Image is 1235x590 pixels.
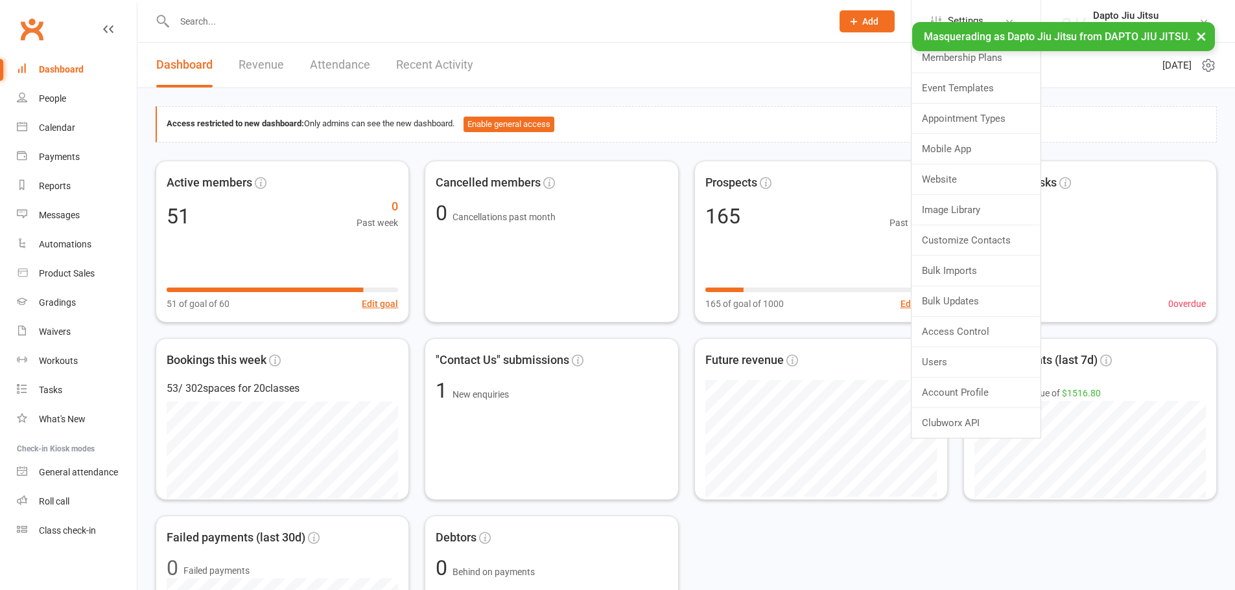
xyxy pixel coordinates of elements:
[39,181,71,191] div: Reports
[912,317,1041,346] a: Access Control
[17,201,137,230] a: Messages
[436,351,569,370] span: "Contact Us" submissions
[705,206,740,227] div: 165
[948,6,983,36] span: Settings
[453,389,509,400] span: New enquiries
[705,174,757,192] span: Prospects
[912,165,1041,194] a: Website
[17,516,137,545] a: Class kiosk mode
[167,558,178,578] div: 0
[39,152,80,162] div: Payments
[17,346,137,376] a: Workouts
[17,84,137,113] a: People
[900,297,937,311] button: Edit goal
[16,13,48,45] a: Clubworx
[1061,8,1087,34] img: thumb_image1723000370.png
[17,113,137,142] a: Calendar
[436,528,476,547] span: Debtors
[357,198,398,216] span: 0
[912,378,1041,407] a: Account Profile
[912,286,1041,316] a: Bulk Updates
[39,122,75,133] div: Calendar
[912,195,1041,225] a: Image Library
[167,351,266,370] span: Bookings this week
[39,356,78,366] div: Workouts
[39,414,86,424] div: What's New
[39,239,91,249] div: Automations
[167,206,190,227] div: 51
[39,210,80,220] div: Messages
[436,378,453,403] span: 1
[1062,388,1101,398] span: $1516.80
[17,317,137,346] a: Waivers
[912,347,1041,377] a: Users
[912,43,1041,73] a: Membership Plans
[436,201,453,225] span: 0
[17,172,137,201] a: Reports
[1003,386,1101,400] span: to the value of
[171,12,823,30] input: Search...
[183,563,250,578] span: Failed payments
[912,134,1041,164] a: Mobile App
[17,259,137,288] a: Product Sales
[39,385,62,395] div: Tasks
[39,467,118,477] div: General attendance
[912,225,1041,255] a: Customize Contacts
[840,10,895,32] button: Add
[17,376,137,405] a: Tasks
[912,408,1041,438] a: Clubworx API
[862,16,878,27] span: Add
[705,351,784,370] span: Future revenue
[436,174,541,192] span: Cancelled members
[362,297,398,311] button: Edit goal
[39,268,95,278] div: Product Sales
[396,43,473,87] a: Recent Activity
[453,212,556,222] span: Cancellations past month
[912,256,1041,286] a: Bulk Imports
[453,567,535,577] span: Behind on payments
[17,458,137,487] a: General attendance kiosk mode
[889,216,937,230] span: Past month
[156,43,213,87] a: Dashboard
[17,142,137,172] a: Payments
[1162,58,1192,73] span: [DATE]
[167,297,229,311] span: 51 of goal of 60
[912,73,1041,103] a: Event Templates
[39,525,96,536] div: Class check-in
[889,198,937,216] span: +4
[436,556,453,580] span: 0
[39,496,69,506] div: Roll call
[310,43,370,87] a: Attendance
[39,93,66,104] div: People
[167,117,1206,132] div: Only admins can see the new dashboard.
[17,487,137,516] a: Roll call
[705,297,784,311] span: 165 of goal of 1000
[167,119,304,128] strong: Access restricted to new dashboard:
[924,30,1190,43] span: Masquerading as Dapto Jiu Jitsu from DAPTO JIU JITSU.
[1190,22,1213,50] button: ×
[464,117,554,132] button: Enable general access
[167,380,398,397] div: 53 / 302 spaces for 20 classes
[39,297,76,308] div: Gradings
[17,405,137,434] a: What's New
[17,230,137,259] a: Automations
[17,288,137,317] a: Gradings
[39,64,84,74] div: Dashboard
[357,216,398,230] span: Past week
[912,104,1041,133] a: Appointment Types
[1093,10,1164,21] div: Dapto Jiu Jitsu
[167,528,305,547] span: Failed payments (last 30d)
[17,55,137,84] a: Dashboard
[39,326,71,337] div: Waivers
[239,43,284,87] a: Revenue
[1093,21,1164,33] div: DAPTO JIU JITSU
[167,174,252,192] span: Active members
[1168,297,1206,311] span: 0 overdue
